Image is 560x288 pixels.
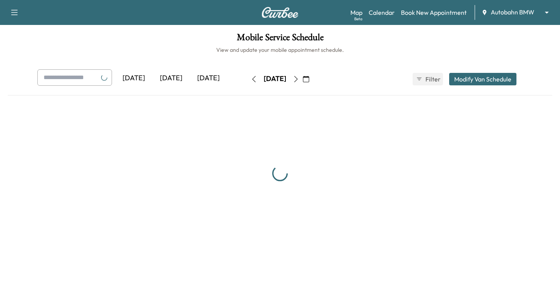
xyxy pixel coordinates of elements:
[264,74,286,84] div: [DATE]
[425,74,439,84] span: Filter
[152,69,190,87] div: [DATE]
[369,8,395,17] a: Calendar
[8,46,552,54] h6: View and update your mobile appointment schedule.
[190,69,227,87] div: [DATE]
[261,7,299,18] img: Curbee Logo
[354,16,362,22] div: Beta
[413,73,443,85] button: Filter
[8,33,552,46] h1: Mobile Service Schedule
[350,8,362,17] a: MapBeta
[115,69,152,87] div: [DATE]
[491,8,534,17] span: Autobahn BMW
[449,73,516,85] button: Modify Van Schedule
[401,8,467,17] a: Book New Appointment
